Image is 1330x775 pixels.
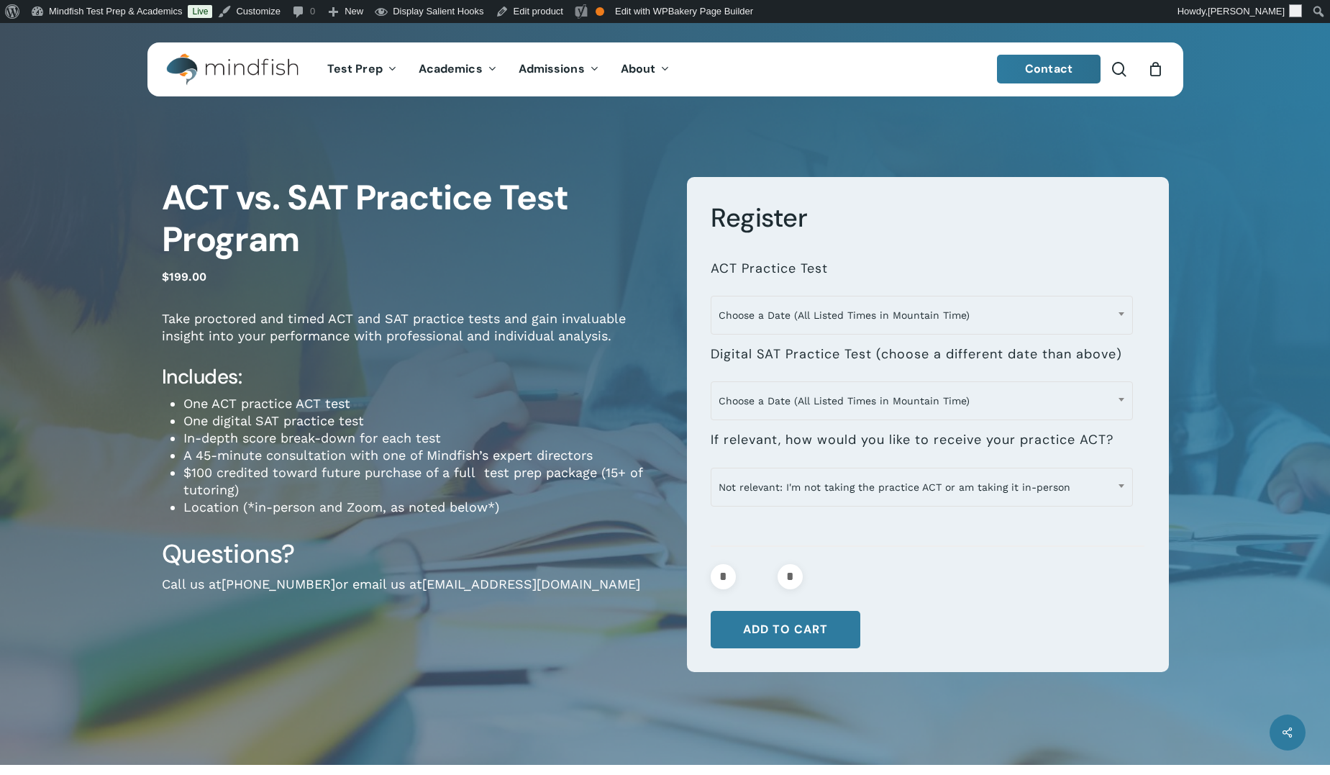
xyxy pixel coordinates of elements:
bdi: 199.00 [162,270,206,284]
label: Digital SAT Practice Test (choose a different date than above) [711,346,1122,363]
a: [EMAIL_ADDRESS][DOMAIN_NAME] [422,576,640,592]
span: Academics [419,61,483,76]
label: If relevant, how would you like to receive your practice ACT? [711,432,1113,448]
span: $ [162,270,169,284]
a: Academics [408,63,508,76]
p: Call us at or email us at [162,576,665,612]
li: Location (*in-person and Zoom, as noted below*) [183,499,665,516]
a: Live [188,5,212,18]
span: Not relevant: I'm not taking the practice ACT or am taking it in-person [711,472,1132,502]
span: Admissions [519,61,585,76]
h4: Includes: [162,364,665,390]
iframe: Chatbot [1235,680,1310,755]
li: One digital SAT practice test [183,412,665,430]
li: $100 credited toward future purchase of a full test prep package (15+ of tutoring) [183,464,665,499]
span: About [621,61,656,76]
span: Not relevant: I'm not taking the practice ACT or am taking it in-person [711,468,1133,507]
a: Test Prep [316,63,408,76]
nav: Main Menu [316,42,680,96]
span: Choose a Date (All Listed Times in Mountain Time) [711,296,1133,335]
header: Main Menu [147,42,1183,96]
span: [PERSON_NAME] [1208,6,1285,17]
input: Product quantity [740,564,773,589]
h3: Questions? [162,538,665,571]
a: Cart [1148,61,1164,77]
span: Choose a Date (All Listed Times in Mountain Time) [711,386,1132,416]
button: Add to cart [711,611,860,648]
span: Choose a Date (All Listed Times in Mountain Time) [711,381,1133,420]
label: ACT Practice Test [711,260,828,277]
h1: ACT vs. SAT Practice Test Program [162,177,665,260]
a: Contact [997,55,1101,83]
li: In-depth score break-down for each test [183,430,665,447]
h3: Register [711,201,1144,235]
li: A 45-minute consultation with one of Mindfish’s expert directors [183,447,665,464]
p: Take proctored and timed ACT and SAT practice tests and gain invaluable insight into your perform... [162,310,665,364]
a: About [610,63,681,76]
span: Contact [1025,61,1072,76]
a: [PHONE_NUMBER] [222,576,335,592]
li: One ACT practice ACT test [183,395,665,412]
span: Test Prep [327,61,383,76]
span: Choose a Date (All Listed Times in Mountain Time) [711,300,1132,330]
div: OK [596,7,604,16]
a: Admissions [508,63,610,76]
